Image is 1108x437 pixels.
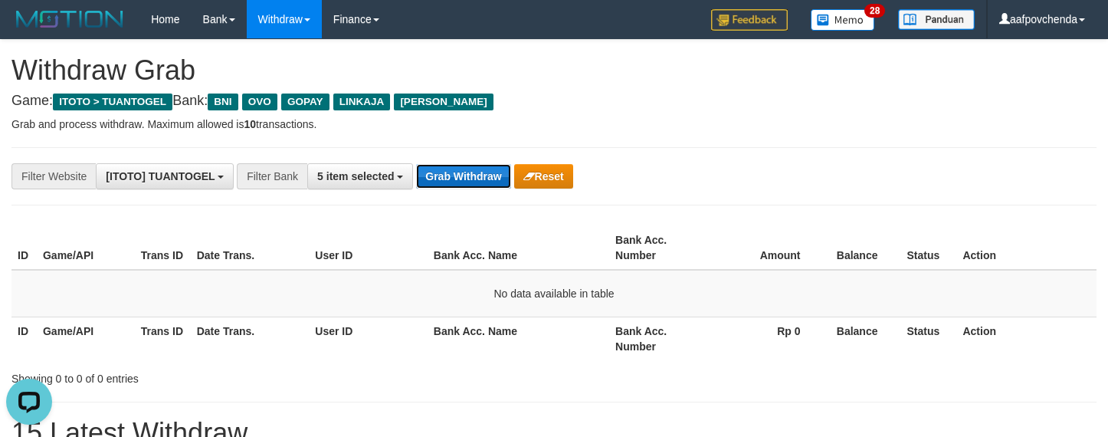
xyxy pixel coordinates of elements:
span: [ITOTO] TUANTOGEL [106,170,215,182]
strong: 10 [244,118,256,130]
th: Bank Acc. Number [609,226,707,270]
th: Bank Acc. Number [609,317,707,360]
span: LINKAJA [333,94,391,110]
th: User ID [309,226,428,270]
th: Date Trans. [191,317,310,360]
th: Action [956,226,1097,270]
th: Balance [824,317,901,360]
th: Rp 0 [707,317,824,360]
div: Filter Bank [237,163,307,189]
span: 28 [864,4,885,18]
th: Game/API [37,226,135,270]
span: BNI [208,94,238,110]
span: OVO [242,94,277,110]
button: Reset [514,164,573,189]
th: Trans ID [135,317,191,360]
th: Amount [707,226,824,270]
div: Showing 0 to 0 of 0 entries [11,365,451,386]
img: Feedback.jpg [711,9,788,31]
th: Trans ID [135,226,191,270]
th: Action [956,317,1097,360]
th: Balance [824,226,901,270]
td: No data available in table [11,270,1097,317]
span: GOPAY [281,94,329,110]
button: Open LiveChat chat widget [6,6,52,52]
th: Bank Acc. Name [428,317,609,360]
button: Grab Withdraw [416,164,510,189]
th: ID [11,226,37,270]
th: ID [11,317,37,360]
div: Filter Website [11,163,96,189]
span: [PERSON_NAME] [394,94,493,110]
img: panduan.png [898,9,975,30]
th: Status [901,317,957,360]
img: Button%20Memo.svg [811,9,875,31]
h4: Game: Bank: [11,94,1097,109]
th: Game/API [37,317,135,360]
p: Grab and process withdraw. Maximum allowed is transactions. [11,117,1097,132]
th: Status [901,226,957,270]
span: ITOTO > TUANTOGEL [53,94,172,110]
img: MOTION_logo.png [11,8,128,31]
button: [ITOTO] TUANTOGEL [96,163,234,189]
span: 5 item selected [317,170,394,182]
th: Bank Acc. Name [428,226,609,270]
th: User ID [309,317,428,360]
h1: Withdraw Grab [11,55,1097,86]
button: 5 item selected [307,163,413,189]
th: Date Trans. [191,226,310,270]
